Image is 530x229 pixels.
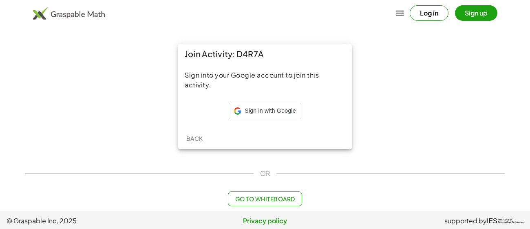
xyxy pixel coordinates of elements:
[498,218,523,224] span: Institute of Education Sciences
[455,5,497,21] button: Sign up
[228,191,302,206] button: Go to Whiteboard
[444,216,487,226] span: supported by
[235,195,295,202] span: Go to Whiteboard
[487,217,497,225] span: IES
[7,216,179,226] span: © Graspable Inc, 2025
[260,169,270,178] span: OR
[186,135,203,142] span: Back
[179,216,351,226] a: Privacy policy
[410,5,448,21] button: Log in
[229,103,301,119] div: Sign in with Google
[487,216,523,226] a: IESInstitute ofEducation Sciences
[178,44,352,64] div: Join Activity: D4R7A
[185,70,345,90] div: Sign into your Google account to join this activity.
[245,107,296,115] span: Sign in with Google
[181,131,208,146] button: Back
